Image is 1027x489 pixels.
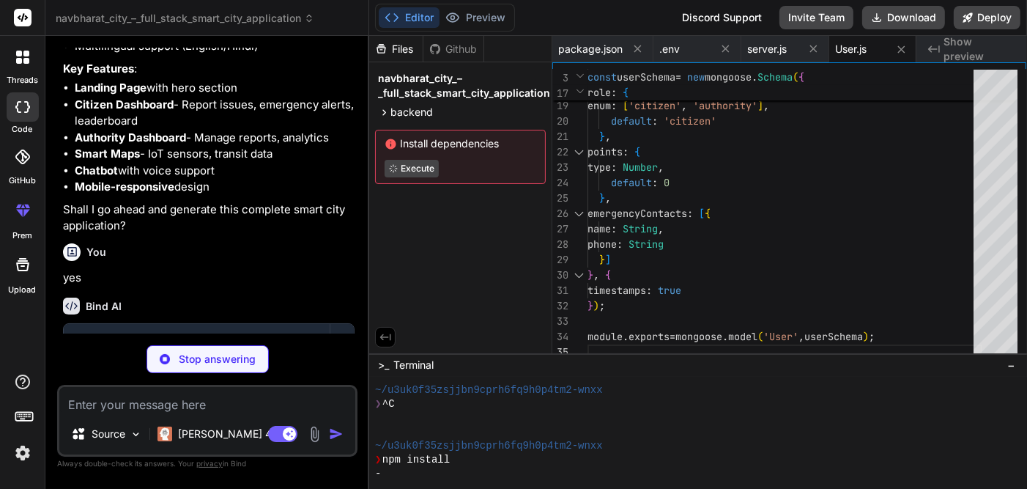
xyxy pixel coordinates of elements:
[63,62,134,76] strong: Key Features
[611,176,652,189] span: default
[587,207,687,220] span: emergencyContacts
[393,358,434,372] span: Terminal
[611,86,617,99] span: :
[56,11,314,26] span: navbharat_city_–_full_stack_smart_city_application
[329,427,344,441] img: icon
[10,441,35,466] img: settings
[722,330,728,343] span: .
[552,160,568,175] div: 23
[12,229,32,242] label: prem
[423,42,483,56] div: Github
[552,283,568,298] div: 31
[699,207,705,220] span: [
[178,427,287,441] p: [PERSON_NAME] 4 S..
[623,99,629,112] span: [
[379,7,440,28] button: Editor
[599,253,605,266] span: }
[375,453,382,467] span: ❯
[196,459,223,468] span: privacy
[752,70,757,84] span: .
[869,330,875,343] span: ;
[570,206,589,221] div: Click to collapse the range.
[306,426,323,443] img: attachment
[552,175,568,191] div: 24
[12,123,33,136] label: code
[757,330,763,343] span: (
[587,70,617,84] span: const
[670,330,675,343] span: =
[552,191,568,206] div: 25
[552,268,568,283] div: 30
[944,34,1015,64] span: Show preview
[587,161,611,174] span: type
[552,314,568,329] div: 33
[130,428,142,441] img: Pick Models
[552,144,568,160] div: 22
[658,284,681,297] span: true
[587,330,623,343] span: module
[75,163,118,177] strong: Chatbot
[75,147,140,161] strong: Smart Maps
[623,86,629,99] span: {
[552,298,568,314] div: 32
[587,268,593,282] span: }
[587,145,623,158] span: points
[375,467,381,481] span: -
[763,330,798,343] span: 'User'
[779,6,853,29] button: Invite Team
[652,114,658,128] span: :
[1007,358,1015,372] span: −
[375,383,603,397] span: ~/u3uk0f35zsjjbn9cprh6fq9h0p4tm2-wnxx
[385,136,536,151] span: Install dependencies
[658,161,664,174] span: ,
[378,71,550,100] span: navbharat_city_–_full_stack_smart_city_application
[385,160,439,177] button: Execute
[552,237,568,252] div: 28
[634,145,640,158] span: {
[611,161,617,174] span: :
[793,70,798,84] span: (
[798,70,804,84] span: {
[673,6,771,29] div: Discord Support
[86,299,122,314] h6: Bind AI
[75,130,186,144] strong: Authority Dashboard
[605,268,611,282] span: {
[593,299,599,312] span: )
[652,176,658,189] span: :
[611,99,617,112] span: :
[728,330,757,343] span: model
[57,457,357,471] p: Always double-check its answers. Your in Bind
[629,99,681,112] span: 'citizen'
[63,202,355,235] p: Shall I go ahead and generate this complete smart city application?
[552,98,568,114] div: 19
[757,70,793,84] span: Schema
[552,86,568,101] span: 17
[9,174,36,187] label: GitHub
[375,397,382,411] span: ❯
[440,7,511,28] button: Preview
[757,99,763,112] span: ]
[157,427,172,441] img: Claude 4 Sonnet
[687,70,705,84] span: new
[552,329,568,345] div: 34
[75,180,174,194] strong: Mobile-responsive
[599,130,605,143] span: }
[378,358,389,372] span: >_
[675,330,722,343] span: mongoose
[611,222,617,235] span: :
[646,284,652,297] span: :
[629,238,664,251] span: String
[693,99,757,112] span: 'authority'
[664,176,670,189] span: 0
[570,144,589,160] div: Click to collapse the range.
[587,238,617,251] span: phone
[623,222,658,235] span: String
[605,191,611,205] span: ,
[552,221,568,237] div: 27
[587,99,611,112] span: enum
[611,114,652,128] span: default
[675,70,681,84] span: =
[705,70,752,84] span: mongoose
[375,439,603,453] span: ~/u3uk0f35zsjjbn9cprh6fq9h0p4tm2-wnxx
[623,145,629,158] span: :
